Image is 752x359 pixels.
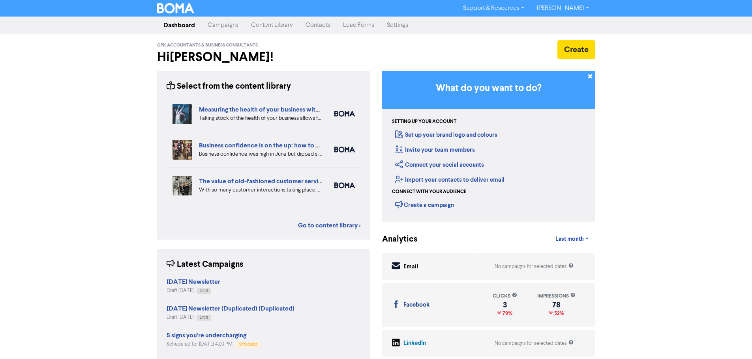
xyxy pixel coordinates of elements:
a: Set up your brand logo and colours [395,131,497,139]
a: Lead Forms [337,17,381,33]
span: Draft [200,316,208,320]
a: Connect your social accounts [395,161,484,169]
div: Email [403,262,418,272]
div: Draft [DATE] [167,287,220,294]
iframe: Chat Widget [713,321,752,359]
div: Setting up your account [392,118,456,125]
div: Connect with your audience [392,188,466,195]
div: 3 [493,302,517,308]
a: [DATE] Newsletter (Duplicated) (Duplicated) [167,306,294,312]
div: impressions [537,292,576,300]
div: Latest Campaigns [167,259,244,271]
a: Go to content library > [298,221,361,230]
img: boma [334,182,355,188]
a: Content Library [245,17,299,33]
strong: [DATE] Newsletter (Duplicated) (Duplicated) [167,305,294,312]
h3: What do you want to do? [394,83,583,94]
span: GPK Accountants & Business Consultants [157,43,258,48]
div: Analytics [382,233,408,246]
a: Contacts [299,17,337,33]
span: Scheduled [239,342,257,346]
div: No campaigns for selected dates [495,340,574,347]
div: Taking stock of the health of your business allows for more effective planning, early warning abo... [199,114,323,123]
button: Create [557,40,595,59]
a: [DATE] Newsletter [167,279,220,285]
a: Invite your team members [395,146,475,154]
div: Create a campaign [395,199,454,210]
a: Dashboard [157,17,201,33]
div: Select from the content library [167,80,291,93]
a: The value of old-fashioned customer service: getting data insights [199,177,384,185]
a: Campaigns [201,17,245,33]
div: Business confidence was high in June but dipped slightly in August in the latest SMB Business Ins... [199,150,323,158]
div: LinkedIn [403,339,426,348]
span: 52% [553,310,564,316]
div: 78 [537,302,576,308]
div: Draft [DATE] [167,314,294,321]
div: Getting Started in BOMA [382,71,595,222]
a: Measuring the health of your business with ratio measures [199,106,362,113]
div: Facebook [403,301,429,310]
div: No campaigns for selected dates [495,263,574,270]
strong: [DATE] Newsletter [167,278,220,286]
span: Last month [555,236,584,243]
div: Scheduled for [DATE] 4:00 PM [167,340,261,348]
img: boma [334,147,355,153]
a: Business confidence is on the up: how to overcome the big challenges [199,141,396,149]
a: Import your contacts to deliver email [395,176,504,184]
span: Draft [200,289,208,293]
a: Support & Resources [457,2,531,15]
img: boma_accounting [334,111,355,117]
a: Settings [381,17,414,33]
div: With so many customer interactions taking place online, your online customer service has to be fi... [199,186,323,194]
strong: 5 signs you’re undercharging [167,331,246,339]
a: [PERSON_NAME] [531,2,595,15]
div: clicks [493,292,517,300]
a: Last month [549,231,595,247]
h2: Hi [PERSON_NAME] ! [157,50,370,65]
a: 5 signs you’re undercharging [167,333,246,339]
img: BOMA Logo [157,3,194,13]
span: 79% [501,310,512,316]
